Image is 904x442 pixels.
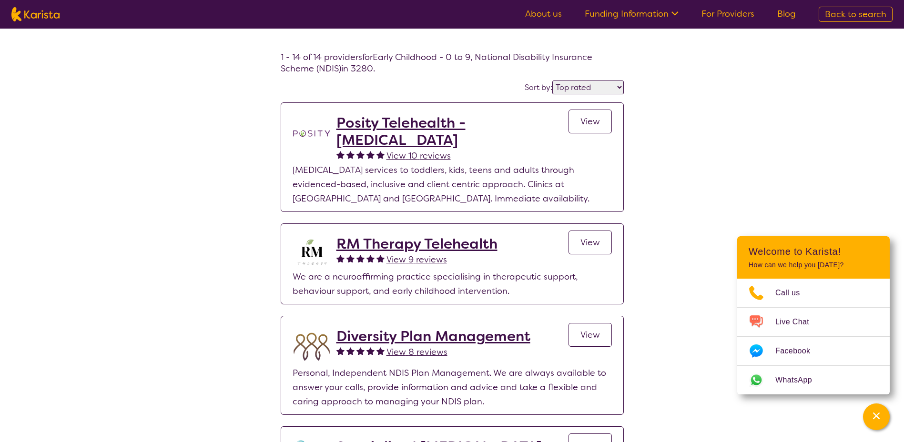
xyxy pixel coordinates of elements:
a: RM Therapy Telehealth [336,235,498,252]
img: b3hjthhf71fnbidirs13.png [293,235,331,270]
a: Posity Telehealth - [MEDICAL_DATA] [336,114,569,149]
a: About us [525,8,562,20]
p: Personal, Independent NDIS Plan Management. We are always available to answer your calls, provide... [293,366,612,409]
span: Back to search [825,9,886,20]
h2: Welcome to Karista! [749,246,878,257]
span: View [580,329,600,341]
a: Funding Information [585,8,679,20]
p: We are a neuroaffirming practice specialising in therapeutic support, behaviour support, and earl... [293,270,612,298]
ul: Choose channel [737,279,890,394]
p: [MEDICAL_DATA] services to toddlers, kids, teens and adults through evidenced-based, inclusive an... [293,163,612,206]
a: View 9 reviews [386,252,447,267]
img: fullstar [356,347,365,355]
img: fullstar [376,254,385,262]
p: How can we help you [DATE]? [749,261,878,269]
img: fullstar [356,151,365,159]
h4: 1 - 14 of 14 providers for Early Childhood - 0 to 9 , National Disability Insurance Scheme (NDIS)... [281,51,624,74]
img: fullstar [366,254,375,262]
a: View 8 reviews [386,345,447,359]
img: Karista logo [11,7,60,21]
span: View 9 reviews [386,254,447,265]
img: fullstar [336,151,345,159]
button: Channel Menu [863,403,890,430]
a: View 10 reviews [386,149,451,163]
a: Diversity Plan Management [336,328,530,345]
img: fullstar [376,347,385,355]
a: Blog [777,8,796,20]
img: t1bslo80pcylnzwjhndq.png [293,114,331,152]
span: Live Chat [775,315,821,329]
a: Web link opens in a new tab. [737,366,890,394]
img: duqvjtfkvnzb31ymex15.png [293,328,331,366]
span: View 10 reviews [386,150,451,161]
a: View [569,110,612,133]
img: fullstar [336,254,345,262]
img: fullstar [346,347,355,355]
a: View [569,231,612,254]
a: View [569,323,612,347]
img: fullstar [366,347,375,355]
img: fullstar [376,151,385,159]
span: View [580,237,600,248]
span: Call us [775,286,812,300]
a: For Providers [701,8,754,20]
img: fullstar [346,254,355,262]
a: Back to search [819,7,893,22]
label: Sort by: [525,82,552,92]
img: fullstar [346,151,355,159]
img: fullstar [336,347,345,355]
span: Facebook [775,344,822,358]
div: Channel Menu [737,236,890,394]
span: View 8 reviews [386,346,447,358]
span: WhatsApp [775,373,823,387]
span: View [580,116,600,127]
img: fullstar [356,254,365,262]
img: fullstar [366,151,375,159]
